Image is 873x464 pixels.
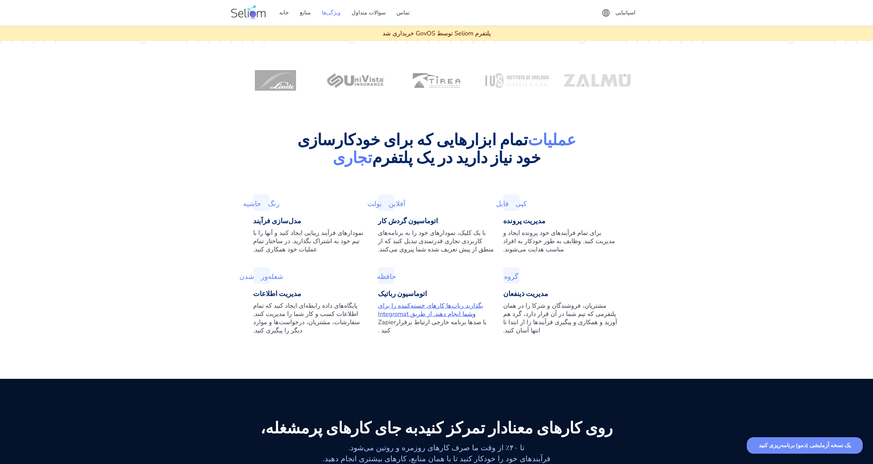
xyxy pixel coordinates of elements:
[253,302,360,335] font: پایگاه‌های داده رابطه‌ای ایجاد کنید که تمام اطلاعات کسب و کار شما را مدیریت کنند. سفارشات، مشتریا...
[378,217,438,225] font: اتوماسیون گردش کار
[397,9,410,16] font: تماس
[391,3,415,22] a: تماس
[378,290,427,298] font: اتوماسیون رباتیک
[367,199,405,206] font: آفلاین_بولت
[372,148,541,168] font: خود نیاز دارید در یک پلتفرم
[294,3,316,22] a: منابع
[496,199,527,206] font: کپی فایل
[418,418,613,438] font: روی کارهای معنادار تمرکز کنید
[322,9,341,16] font: ویژگی‌ها
[333,130,576,168] font: عملیات تجاری
[503,229,615,253] font: برای تمام فرآیندهای خود پرونده ایجاد و مدیریت کنید. وظایف به طور خودکار به افراد مناسب هدایت می‌ش...
[253,229,363,253] font: نمودارهای فرآیند زیبایی ایجاد کنید و آنها را با تیم خود به اشتراک بگذارید. در ساختار تمام عملیات ...
[504,272,518,279] font: گروه
[297,130,528,150] font: تمام ابزارهایی که برای خودکارسازی
[300,9,311,16] font: منابع
[346,3,391,22] a: سوالات متداول
[323,454,551,464] font: فرآیندهای خود را خودکار کنید تا با همان منابع، کارهای بیشتری انجام دهید.
[260,418,418,438] font: به جای کارهای پرمشغله،
[378,318,486,335] font: با صدها برنامه خارجی ارتباط برقرار کنید .
[243,199,280,206] font: رنگ_حاشیه
[274,3,294,22] a: خانه
[378,229,494,253] font: با یک کلیک، نمودارهای خود را به برنامه‌های کاربردی تجاری قدرتمندی تبدیل کنید که از منطق از پیش تع...
[239,272,283,279] font: شعله‌ور شدن
[378,310,476,326] font: و Zapier
[253,217,301,225] font: مدل‌سازی فرآیند
[615,9,635,16] font: اسپانیایی
[352,9,386,16] font: سوالات متداول
[378,302,483,318] a: بگذارید ربات‌ها کارهای خسته‌کننده را برای شما انجام دهند. از طریق Integromat
[316,3,346,22] a: ویژگی‌ها
[610,4,642,21] a: اسپانیایی
[503,217,545,225] font: مدیریت پرونده
[349,443,524,453] font: تا ۴۰٪ از وقت ما صرف کارهای روزمره و روتین می‌شود.
[382,29,491,37] font: پلتفرم Seliom توسط GovOS خریداری شد
[253,290,301,298] font: مدیریت اطلاعات
[759,442,851,449] font: یک نسخه آزمایشی (دمو) برنامه‌ریزی کنید
[503,290,548,298] font: مدیریت ذینفعان
[503,302,617,335] font: مشتریان، فروشندگان و شرکا را در همان پلتفرمی که تیم شما در آن قرار دارد، گرد هم آورید و همکاری و ...
[279,9,289,16] font: خانه
[377,272,396,279] font: حافظه
[747,437,863,454] a: یک نسخه آزمایشی (دمو) برنامه‌ریزی کنید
